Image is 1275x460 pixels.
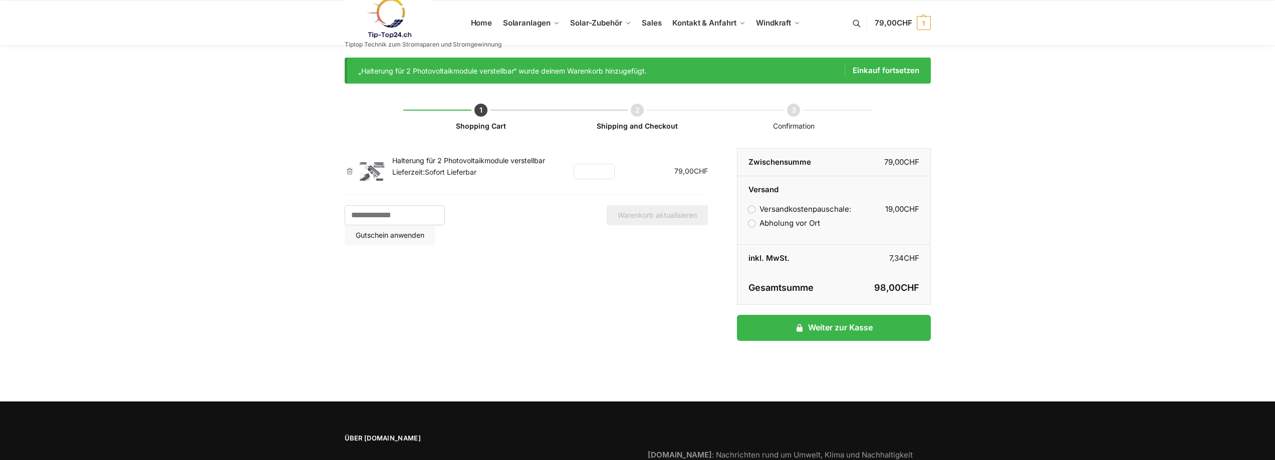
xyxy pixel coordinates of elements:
span: 1 [917,16,931,30]
a: [DOMAIN_NAME]: Nachrichten rund um Umwelt, Klima und Nachhaltigkeit [648,450,913,459]
input: Produktmenge [588,165,600,178]
span: CHF [694,167,708,175]
span: Sales [642,18,662,28]
button: Gutschein anwenden [345,225,435,245]
strong: [DOMAIN_NAME] [648,450,712,459]
span: 79,00 [875,18,912,28]
p: Tiptop Technik zum Stromsparen und Stromgewinnung [345,42,501,48]
span: CHF [904,253,919,263]
span: CHF [901,282,919,293]
a: Kontakt & Anfahrt [668,1,749,46]
label: Abholung vor Ort [748,218,820,228]
a: Solaranlagen [498,1,563,46]
span: Windkraft [756,18,791,28]
span: Solar-Zubehör [570,18,622,28]
a: Weiter zur Kasse [737,315,930,341]
bdi: 19,00 [885,204,919,214]
span: CHF [897,18,912,28]
div: „Halterung für 2 Photovoltaikmodule verstellbar“ wurde deinem Warenkorb hinzugefügt. [358,65,919,77]
a: Einkauf fortsetzen [845,65,919,77]
th: Zwischensumme [737,149,834,176]
bdi: 79,00 [884,157,919,167]
a: Solar-Zubehör [566,1,635,46]
span: Sofort Lieferbar [425,168,476,176]
span: CHF [904,204,919,214]
label: Versandkostenpauschale: [748,204,851,214]
a: Halterung für 2 Photovoltaikmodule verstellbar [392,156,545,165]
span: Confirmation [773,122,815,130]
span: Solaranlagen [503,18,551,28]
th: Versand [737,176,930,196]
bdi: 98,00 [874,282,919,293]
span: CHF [904,157,919,167]
button: Warenkorb aktualisieren [607,205,708,225]
a: Shopping Cart [456,122,506,130]
span: Über [DOMAIN_NAME] [345,433,628,443]
a: Shipping and Checkout [597,122,678,130]
a: Windkraft [752,1,805,46]
img: Warenkorb 1 [360,162,385,181]
bdi: 7,34 [889,253,919,263]
span: Kontakt & Anfahrt [672,18,736,28]
a: Halterung für 2 Photovoltaikmodule verstellbar aus dem Warenkorb entfernen [345,168,355,175]
bdi: 79,00 [674,167,708,175]
span: Lieferzeit: [392,168,476,176]
th: Gesamtsumme [737,272,834,305]
th: inkl. MwSt. [737,245,834,272]
a: Sales [638,1,666,46]
a: 79,00CHF 1 [875,8,930,38]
